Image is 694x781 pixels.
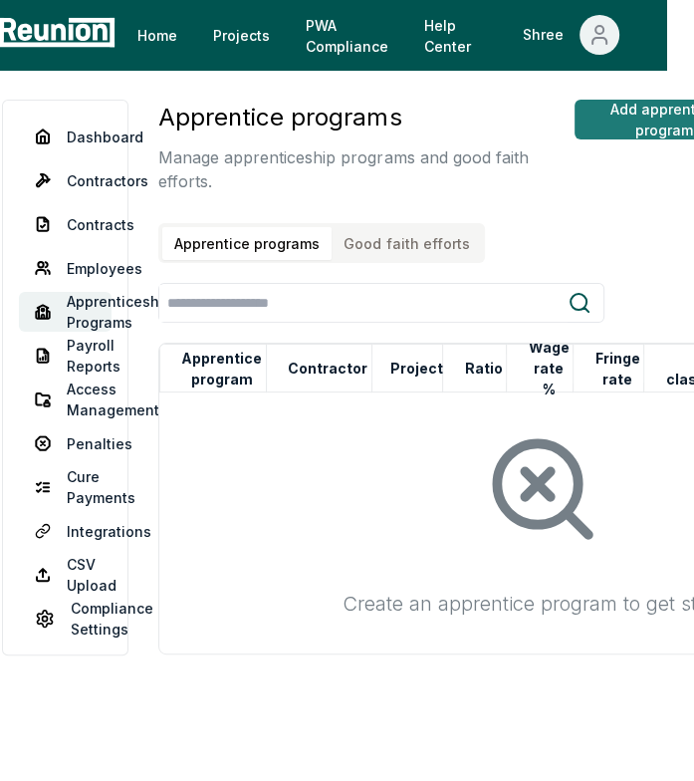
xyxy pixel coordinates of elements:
button: Wage rate % [524,349,573,389]
a: Contractors [19,160,112,200]
div: Shree [523,15,572,55]
button: Apprentice program [177,349,266,389]
a: Penalties [19,423,112,463]
a: Apprenticeship Programs [19,292,112,332]
button: Fringe rate [590,349,643,389]
h3: Apprentice programs [158,100,544,135]
a: Help Center [408,16,487,56]
a: Compliance Settings [19,599,112,639]
button: Contractor [284,349,371,389]
p: Manage apprenticeship programs and good faith efforts. [158,145,544,193]
button: Good faith efforts [332,227,481,260]
button: Ratio [460,349,506,389]
a: Dashboard [19,117,112,156]
a: PWA Compliance [290,16,404,56]
a: Employees [19,248,112,288]
nav: Main [121,15,651,56]
a: Payroll Reports [19,336,112,376]
a: Projects [197,15,286,55]
button: Apprentice programs [162,227,332,260]
button: Shree [507,15,635,55]
th: Project [372,345,443,392]
a: Access Management [19,380,112,419]
a: Cure Payments [19,467,112,507]
a: Home [121,15,193,55]
a: CSV Upload [19,555,112,595]
a: Contracts [19,204,112,244]
a: Integrations [19,511,112,551]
